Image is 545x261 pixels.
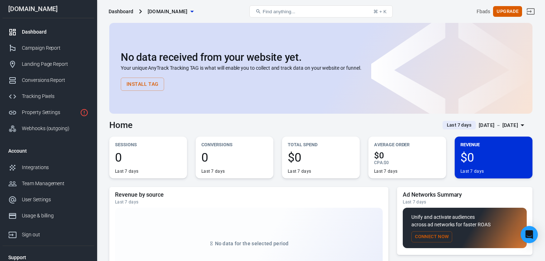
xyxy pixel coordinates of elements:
div: ⌘ + K [373,9,387,14]
div: Sign out [22,231,89,238]
div: Last 7 days [115,199,383,205]
div: Dashboard [22,28,89,36]
span: $0 [384,160,389,165]
a: User Settings [3,192,94,208]
span: Find anything... [263,9,295,14]
span: Last 7 days [444,122,474,129]
p: Your unique AnyTrack Tracking TAG is what will enable you to collect and track data on your websi... [121,64,521,72]
li: Account [3,142,94,159]
a: Webhooks (outgoing) [3,120,94,137]
p: Total Spend [288,141,354,148]
h5: Revenue by source [115,191,383,198]
div: Open Intercom Messenger [521,226,538,243]
div: Last 7 days [288,168,311,174]
p: Sessions [115,141,181,148]
a: Team Management [3,176,94,192]
div: [DATE] － [DATE] [479,121,518,130]
div: Last 7 days [460,168,484,174]
h2: No data received from your website yet. [121,51,521,63]
div: Team Management [22,180,89,187]
p: Unify and activate audiences across ad networks for faster ROAS [411,213,518,228]
a: Sign out [3,224,94,243]
a: Dashboard [3,24,94,40]
button: Connect Now [411,231,452,242]
span: 0 [115,151,181,163]
span: No data for the selected period [215,241,289,246]
p: Conversions [201,141,268,148]
span: CPA : [374,160,384,165]
div: Usage & billing [22,212,89,220]
a: Property Settings [3,104,94,120]
div: Webhooks (outgoing) [22,125,89,132]
p: Revenue [460,141,527,148]
div: Last 7 days [115,168,138,174]
a: Tracking Pixels [3,88,94,104]
div: Last 7 days [201,168,225,174]
button: Last 7 days[DATE] － [DATE] [437,119,532,131]
p: Average Order [374,141,440,148]
div: Integrations [22,164,89,171]
div: Last 7 days [374,168,397,174]
div: Account id: tR2bt8Tt [477,8,491,15]
span: gaza47.store [148,7,188,16]
span: $0 [460,151,527,163]
div: Conversions Report [22,77,89,84]
h3: Home [109,120,133,130]
button: [DOMAIN_NAME] [145,5,196,18]
div: [DOMAIN_NAME] [3,6,94,12]
button: Install Tag [121,78,164,91]
a: Campaign Report [3,40,94,56]
div: Property Settings [22,109,77,116]
div: User Settings [22,196,89,203]
a: Landing Page Report [3,56,94,72]
svg: Property is not installed yet [80,108,89,117]
a: Conversions Report [3,72,94,88]
div: Tracking Pixels [22,93,89,100]
a: Sign out [522,3,539,20]
div: Campaign Report [22,44,89,52]
div: Landing Page Report [22,60,89,68]
div: Dashboard [109,8,133,15]
h5: Ad Networks Summary [403,191,527,198]
a: Usage & billing [3,208,94,224]
span: $0 [288,151,354,163]
button: Find anything...⌘ + K [249,5,393,18]
a: Integrations [3,159,94,176]
button: Upgrade [493,6,522,17]
div: Last 7 days [403,199,527,205]
span: 0 [201,151,268,163]
span: $0 [374,151,440,160]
